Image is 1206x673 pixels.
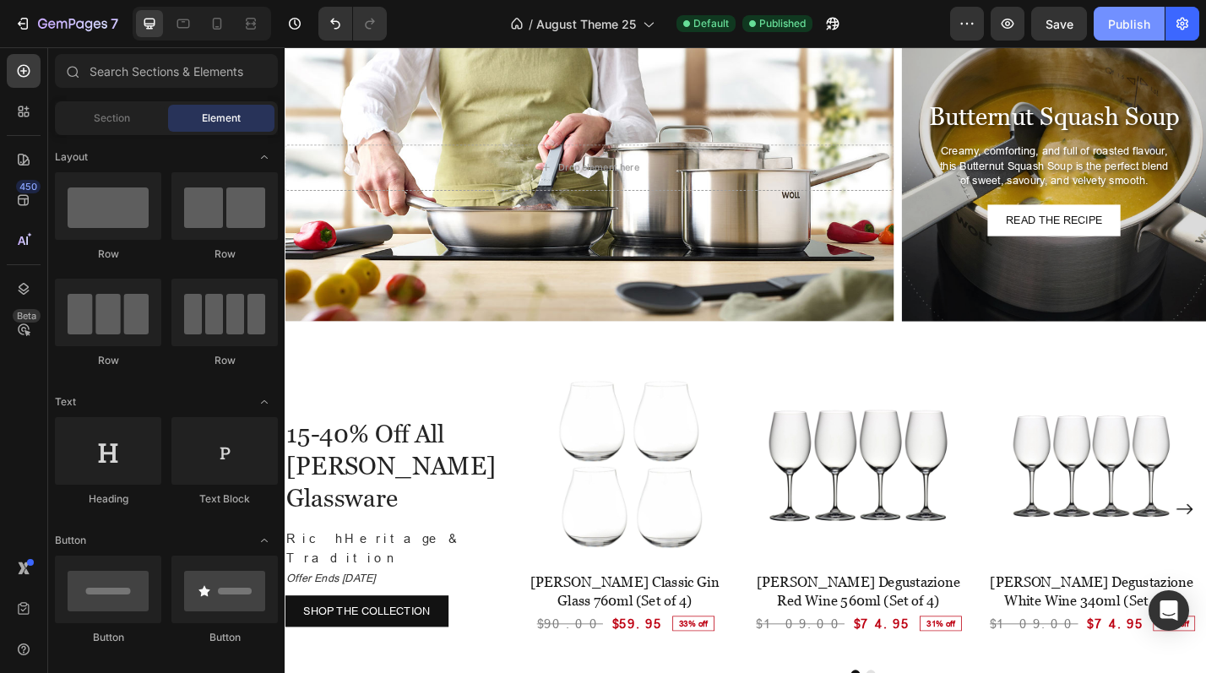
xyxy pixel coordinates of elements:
pre: 31% off [956,628,1001,640]
a: RIEDEL Degustazione White Wine 340ml (Set of 4) [772,577,1003,621]
button: Save [1031,7,1087,41]
div: Heading [55,491,161,507]
div: Row [171,353,278,368]
div: $59.95 [359,621,417,648]
button: Publish [1094,7,1165,41]
span: Toggle open [251,388,278,415]
img: Riedel Classic Gin Glass 760ml (Set of 4) | Minimax [258,345,490,577]
p: Rich Heritage & Tradition [2,530,233,573]
span: Layout [55,149,88,165]
h2: [PERSON_NAME] Degustazione White Wine 340ml (Set of 4) [772,577,1003,621]
div: Publish [1108,15,1150,33]
img: RIEDEL Degustazione Red Wine Glass 560ml (Set of 4) | Minimax [515,345,747,577]
a: RIEDEL Classic Gin Glass 760ml (Set of 4) [258,345,490,577]
div: $109.00 [774,621,874,648]
iframe: Design area [285,47,1206,673]
span: Toggle open [251,527,278,554]
a: RIEDEL Degustazione Red Wine 560ml (Set of 4) [515,345,747,577]
span: Save [1046,17,1073,31]
div: Undo/Redo [318,7,387,41]
p: 7 [111,14,118,34]
a: RIEDEL Degustazione Red Wine 560ml (Set of 4) [515,577,747,621]
a: READ THE RECIPE [773,173,919,208]
div: $74.95 [624,621,689,648]
div: Open Intercom Messenger [1149,590,1189,631]
h2: butternut squash soup [692,57,1000,95]
span: Element [202,111,241,126]
button: 7 [7,7,126,41]
div: Row [55,247,161,262]
i: Offer Ends [DATE] [2,577,100,590]
button: Carousel Next Arrow [980,498,1000,518]
p: Creamy, comforting, and full of roasted flavour, this Butternut Squash Soup is the perfect blend ... [714,106,978,155]
span: Toggle open [251,144,278,171]
div: Row [171,247,278,262]
p: SHOP THE COLLECTION [20,610,160,631]
p: READ THE RECIPE [793,180,899,201]
div: Row [55,353,161,368]
div: Button [55,630,161,645]
span: Section [94,111,130,126]
span: Button [55,533,86,548]
div: $74.95 [881,621,946,648]
div: $109.00 [517,621,617,648]
div: 450 [16,180,41,193]
h2: [PERSON_NAME] Classic Gin Glass 760ml (Set of 4) [258,577,490,621]
pre: 31% off [699,628,744,640]
div: Button [171,630,278,645]
div: Drop element here [301,126,390,139]
a: RIEDEL Classic Gin Glass 760ml (Set of 4) [258,577,490,621]
span: Default [693,16,729,31]
a: RIEDEL Degustazione White Wine 340ml (Set of 4) [772,345,1003,577]
div: $90.00 [276,621,352,648]
div: Beta [13,309,41,323]
div: Text Block [171,491,278,507]
input: Search Sections & Elements [55,54,278,88]
span: Text [55,394,76,410]
pre: 33% off [427,628,472,640]
h2: [PERSON_NAME] Degustazione Red Wine 560ml (Set of 4) [515,577,747,621]
span: August Theme 25 [536,15,636,33]
span: Published [759,16,806,31]
span: / [529,15,533,33]
img: RIEDEL Degustazione White Wine Glass 340ml (Set of 4) | Minimax [772,345,1003,577]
